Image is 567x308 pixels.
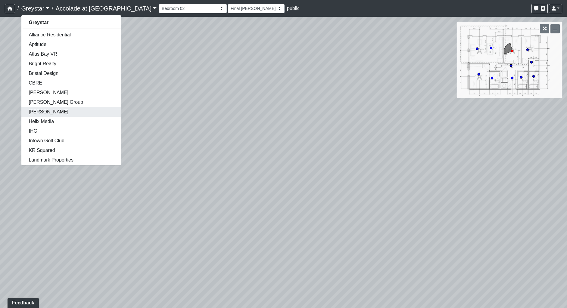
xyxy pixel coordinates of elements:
span: / [15,2,21,14]
span: / [49,2,55,14]
a: Lang Partners [21,165,121,174]
span: public [287,6,300,11]
a: Intown Golf Club [21,136,121,146]
a: [PERSON_NAME] [21,88,121,97]
a: Bristal Design [21,69,121,78]
a: Alliance Residential [21,30,121,40]
iframe: Ybug feedback widget [5,296,40,308]
a: Accolade at [GEOGRAPHIC_DATA] [56,2,157,14]
strong: Greystar [29,20,48,25]
a: Helix Media [21,117,121,126]
a: Atlas Bay VR [21,49,121,59]
a: Bright Realty [21,59,121,69]
a: [PERSON_NAME] [21,107,121,117]
div: Greystar [21,15,121,165]
a: [PERSON_NAME] Group [21,97,121,107]
a: KR Squared [21,146,121,155]
a: CBRE [21,78,121,88]
button: 0 [531,4,548,13]
a: Landmark Properties [21,155,121,165]
span: 0 [541,6,545,11]
a: IHG [21,126,121,136]
a: Greystar [21,2,49,14]
a: Aptitude [21,40,121,49]
a: Greystar [21,18,121,27]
